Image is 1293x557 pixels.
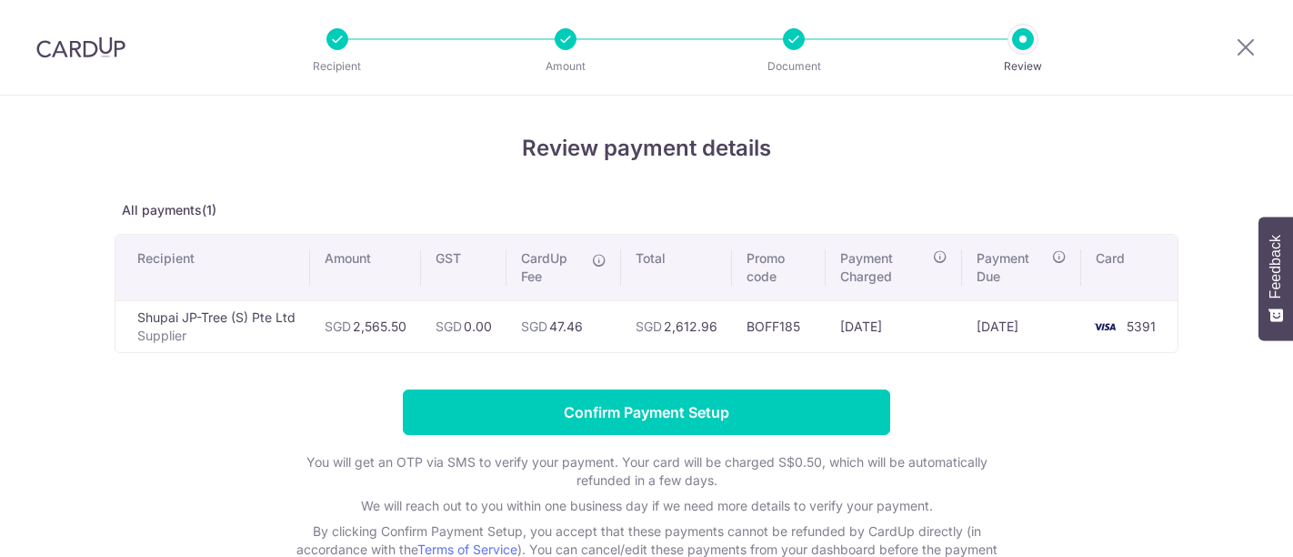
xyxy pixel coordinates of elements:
th: Total [621,235,732,300]
th: GST [421,235,506,300]
p: Amount [498,57,633,76]
p: Document [727,57,861,76]
span: Feedback [1268,235,1284,299]
a: Terms of Service [417,542,517,557]
span: SGD [325,319,351,334]
td: Shupai JP-Tree (S) Pte Ltd [115,300,310,352]
span: Payment Due [977,249,1047,286]
td: [DATE] [962,300,1081,352]
span: SGD [521,319,547,334]
p: Supplier [137,327,296,345]
p: Recipient [270,57,405,76]
td: 2,612.96 [621,300,732,352]
input: Confirm Payment Setup [403,390,890,435]
p: You will get an OTP via SMS to verify your payment. Your card will be charged S$0.50, which will ... [283,453,1010,490]
span: SGD [636,319,662,334]
h4: Review payment details [115,132,1178,165]
img: <span class="translation_missing" title="translation missing: en.account_steps.new_confirm_form.b... [1087,316,1123,338]
span: Payment Charged [840,249,927,286]
td: 47.46 [506,300,621,352]
th: Amount [310,235,421,300]
td: BOFF185 [732,300,826,352]
th: Promo code [732,235,826,300]
th: Recipient [115,235,310,300]
td: [DATE] [826,300,962,352]
button: Feedback - Show survey [1258,217,1293,340]
td: 2,565.50 [310,300,421,352]
span: CardUp Fee [521,249,583,286]
span: 5391 [1127,319,1156,334]
p: All payments(1) [115,201,1178,219]
th: Card [1081,235,1178,300]
td: 0.00 [421,300,506,352]
span: SGD [436,319,462,334]
p: We will reach out to you within one business day if we need more details to verify your payment. [283,497,1010,515]
p: Review [956,57,1090,76]
img: CardUp [36,36,125,58]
